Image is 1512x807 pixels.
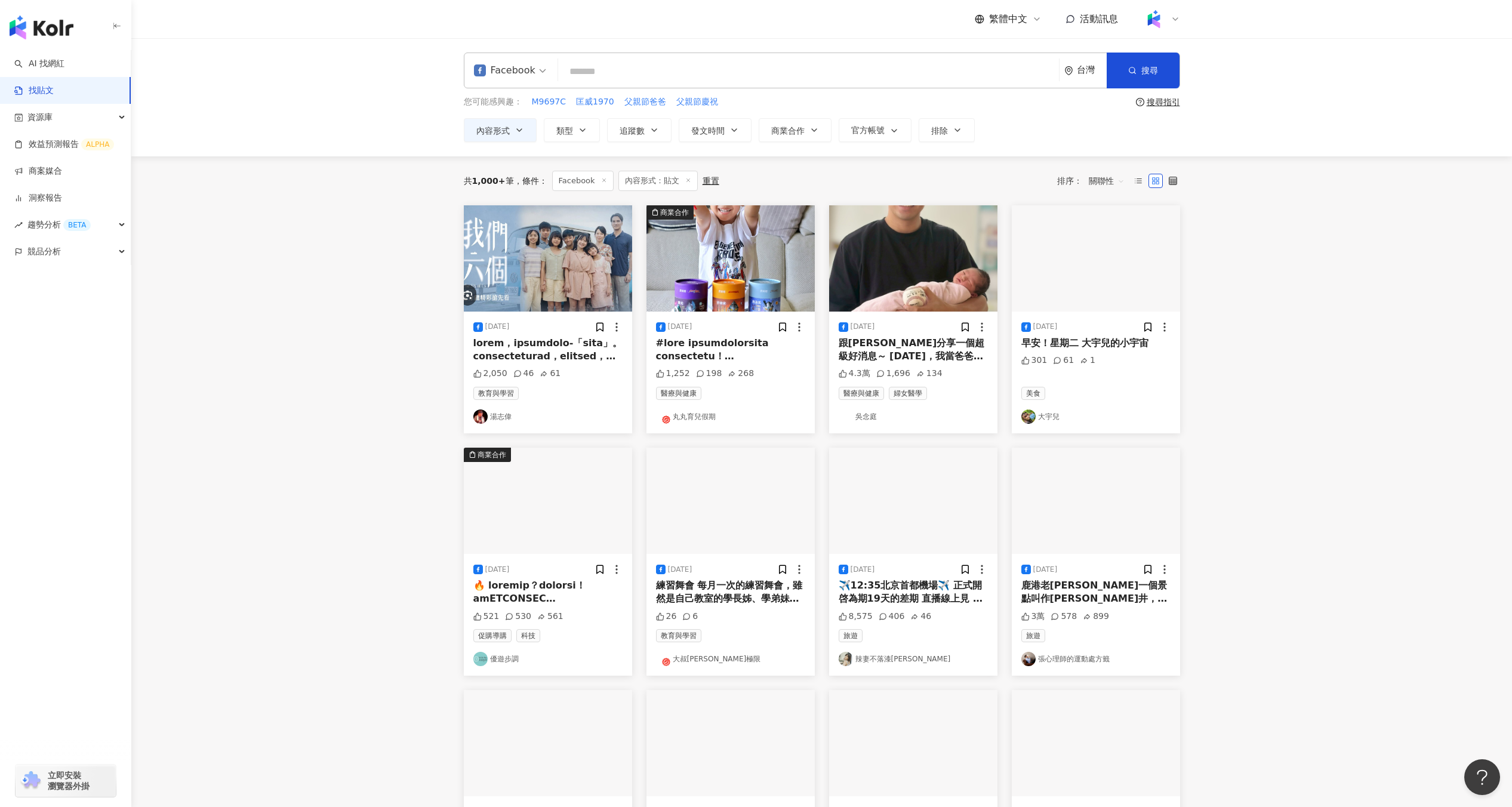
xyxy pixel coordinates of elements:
[473,579,623,606] div: 🔥 loremip？dolorsi！ amETCONSEC adipiscingelits，doeiusmo🌬️❄️ ✔️ 175tempor ✔️ incidid ✔️ utLabo-Etd ...
[676,96,719,109] button: 父親節慶祝
[1064,66,1073,75] span: environment
[676,96,718,108] span: 父親節慶祝
[1053,355,1074,366] div: 61
[532,96,566,108] span: M9697C
[624,96,666,108] span: 父親節爸爸
[505,611,531,623] div: 530
[839,652,988,666] a: KOL Avatar辣妻不落漆[PERSON_NAME]
[473,652,488,666] img: KOL Avatar
[679,118,752,142] button: 發文時間
[544,118,600,142] button: 類型
[473,409,623,424] a: KOL Avatar湯志偉
[473,652,623,666] a: KOL Avatar優遊步調
[14,85,54,97] a: 找貼文
[552,171,614,191] span: Facebook
[1012,205,1180,312] img: post-image
[668,322,692,332] div: [DATE]
[668,565,692,575] div: [DATE]
[1012,690,1180,796] img: post-image
[851,322,875,332] div: [DATE]
[703,176,719,186] div: 重置
[1033,565,1058,575] div: [DATE]
[464,690,632,796] img: post-image
[646,448,815,554] div: post-image
[485,565,510,575] div: [DATE]
[1021,652,1036,666] img: KOL Avatar
[1051,611,1077,623] div: 578
[851,565,875,575] div: [DATE]
[473,337,623,364] div: lorem，ipsumdolo-「sita」。 consecteturad，elitsed，doeiusm，temporincid，utlaboreetdolo，magnaal，enimadm，...
[646,690,815,796] img: post-image
[656,387,701,400] span: 醫療與健康
[656,652,805,666] a: KOL Avatar大叔[PERSON_NAME]極限
[516,629,540,642] span: 科技
[1021,387,1045,400] span: 美食
[829,205,997,312] img: post-image
[682,611,698,623] div: 6
[531,96,566,109] button: M9697C
[576,96,614,108] span: 匡威1970
[1021,355,1048,366] div: 301
[656,337,805,364] div: #lore ipsumdolorsita consectetu！ adipiscingelitseddo e1temporincidid！ utla ❥ etdOLO26mag➤aliqu en...
[464,448,632,554] img: post-image
[839,409,988,424] a: KOL Avatar吳念庭
[1141,66,1158,75] span: 搜尋
[48,770,90,791] span: 立即安裝 瀏覽器外掛
[889,387,927,400] span: 婦女醫學
[771,126,805,135] span: 商業合作
[537,611,563,623] div: 561
[1021,652,1171,666] a: KOL Avatar張心理師的運動處方籤
[691,126,725,135] span: 發文時間
[660,207,689,218] div: 商業合作
[464,448,632,554] div: post-image商業合作
[919,118,975,142] button: 排除
[759,118,832,142] button: 商業合作
[829,448,997,554] img: post-image
[646,205,815,312] img: post-image
[876,368,910,380] div: 1,696
[473,629,512,642] span: 促購導購
[1021,611,1045,623] div: 3萬
[696,368,722,380] div: 198
[656,652,670,666] img: KOL Avatar
[839,337,988,364] div: 跟[PERSON_NAME]分享一個超級好消息～ [DATE]，我當爸爸啦！🎉 2935 [PERSON_NAME]的健康小男生，平安來到這個世界👶 感謝辛苦的老婆，也謝謝婦產科醫生和護士們的細...
[618,171,698,191] span: 內容形式：貼文
[1021,579,1171,606] div: 鹿港老[PERSON_NAME]一個景點叫作[PERSON_NAME]井，相傳是以前大戶人家擔心貧苦人家沒有乾淨的水源可以使用，在自己的圍牆邊鑿了一口井，[PERSON_NAME]在圍牆內，給自...
[575,96,615,109] button: 匡威1970
[1080,13,1118,24] span: 活動訊息
[473,368,507,380] div: 2,050
[1089,171,1125,190] span: 關聯性
[1464,759,1500,795] iframe: Help Scout Beacon - Open
[1057,171,1131,190] div: 排序：
[916,368,943,380] div: 134
[620,126,645,135] span: 追蹤數
[656,629,701,642] span: 教育與學習
[931,126,948,135] span: 排除
[464,176,514,186] div: 共 筆
[464,205,632,312] img: post-image
[1080,355,1095,366] div: 1
[1143,8,1165,30] img: Kolr%20app%20icon%20%281%29.png
[27,104,53,131] span: 資源庫
[839,118,911,142] button: 官方帳號
[839,387,884,400] span: 醫療與健康
[485,322,510,332] div: [DATE]
[851,125,885,135] span: 官方帳號
[656,579,805,606] div: 練習舞會 每月一次的練習舞會，雖然是自己教室的學長姊、學弟妹和同學,但這兩個月跳得比較順一點、繼續努力！ #人生下半場 #大叔極限 #tango
[1021,337,1171,350] div: 早安！星期二 大宇兒的小宇宙
[829,690,997,796] div: post-image
[513,368,534,380] div: 46
[646,205,815,312] div: post-image商業合作
[14,221,23,229] span: rise
[14,192,62,204] a: 洞察報告
[540,368,561,380] div: 61
[473,409,488,424] img: KOL Avatar
[14,58,64,70] a: searchAI 找網紅
[1012,448,1180,554] div: post-image
[989,13,1027,26] span: 繁體中文
[656,409,805,424] a: KOL Avatar丸丸育兒假期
